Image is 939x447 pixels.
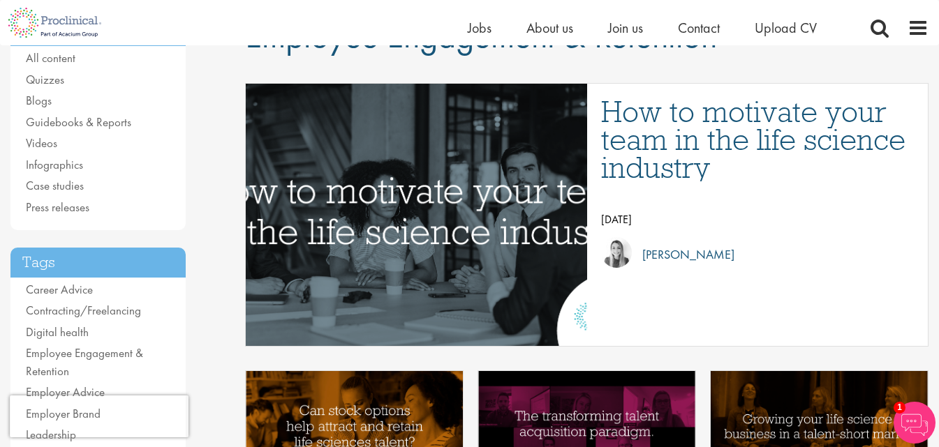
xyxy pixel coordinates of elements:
[26,178,84,193] a: Case studies
[26,72,64,87] a: Quizzes
[26,282,93,297] a: Career Advice
[894,402,936,444] img: Chatbot
[10,248,186,278] h3: Tags
[26,345,143,379] a: Employee Engagement & Retention
[755,19,817,37] a: Upload CV
[601,209,914,230] p: [DATE]
[26,93,52,108] a: Blogs
[246,84,586,346] a: Link to a post
[678,19,720,37] a: Contact
[26,199,89,215] a: Press releases
[26,324,89,340] a: Digital health
[10,395,188,437] iframe: reCAPTCHA
[26,303,141,318] a: Contracting/Freelancing
[526,19,573,37] a: About us
[632,244,734,265] p: [PERSON_NAME]
[468,19,491,37] a: Jobs
[894,402,905,414] span: 1
[601,237,914,272] a: Hannah Burke [PERSON_NAME]
[26,384,105,400] a: Employer Advice
[601,237,632,268] img: Hannah Burke
[26,157,83,172] a: Infographics
[26,50,75,66] a: All content
[26,114,131,130] a: Guidebooks & Reports
[163,84,669,346] img: How to motivate your team in the life sciences industry
[608,19,643,37] a: Join us
[601,98,914,181] a: How to motivate your team in the life science industry
[26,135,57,151] a: Videos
